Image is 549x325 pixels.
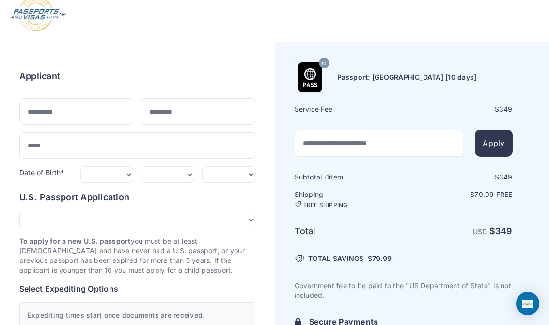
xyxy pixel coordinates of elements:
[19,283,255,294] h6: Select Expediting Options
[295,172,403,182] h6: Subtotal · item
[499,173,513,181] span: 349
[405,190,513,199] p: $
[321,57,326,70] span: 10
[405,172,513,182] div: $
[489,226,513,236] strong: $
[405,104,513,114] div: $
[295,104,403,114] h6: Service Fee
[19,168,64,177] label: Date of Birth*
[19,236,255,275] p: you must be at least [DEMOGRAPHIC_DATA] and have never had a U.S. passport, or your previous pass...
[474,190,494,198] span: 79.99
[295,281,513,300] p: Government fee to be paid to the "US Department of State" is not included.
[473,227,487,236] span: USD
[475,130,512,157] button: Apply
[326,173,329,181] span: 1
[19,191,255,204] h6: U.S. Passport Application
[303,201,348,209] span: FREE SHIPPING
[368,254,392,263] span: $
[295,190,403,209] h6: Shipping
[499,105,513,113] span: 349
[372,254,392,262] span: 79.99
[19,69,60,83] h6: Applicant
[496,190,513,198] span: Free
[516,292,539,315] div: Open Intercom Messenger
[19,237,131,245] strong: To apply for a new U.S. passport
[295,225,403,238] h6: Total
[495,226,513,236] span: 349
[337,72,477,82] h6: Passport: [GEOGRAPHIC_DATA] [10 days]
[295,62,325,92] img: Product Name
[308,254,364,263] span: TOTAL SAVINGS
